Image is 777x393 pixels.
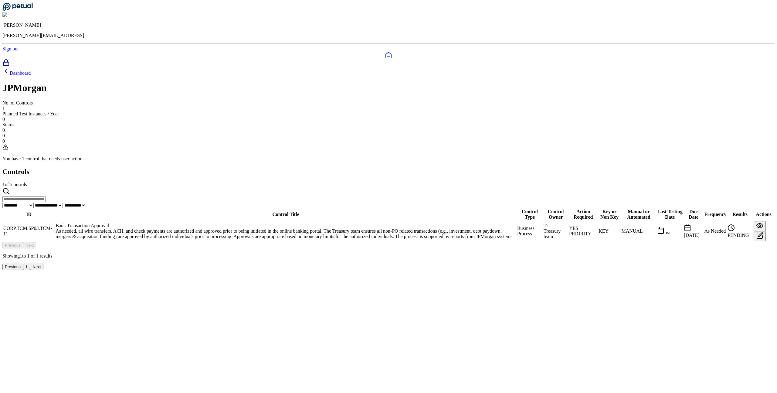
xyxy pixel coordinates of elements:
p: [PERSON_NAME][EMAIL_ADDRESS] [2,33,775,38]
button: 1 [23,264,30,270]
div: 0 [2,128,775,133]
a: Sign out [2,46,19,51]
button: Next [30,264,43,270]
div: 1 [2,106,775,111]
div: PENDING [728,224,752,238]
div: Planned Test Instances / Year [2,111,775,117]
div: No. of Controls [2,100,775,106]
th: Control Type [517,209,543,220]
a: Dashboard [2,52,775,59]
div: 0 [2,133,775,138]
div: Status [2,122,775,128]
p: [PERSON_NAME] [2,22,775,28]
div: YES [569,226,597,231]
div: 0 [2,138,775,144]
th: Actions [753,209,774,220]
div: As needed, all wire transfers, ACH, and check payments are authorized and approved prior to being... [56,228,516,239]
div: Business Process [517,226,542,237]
button: Previous [2,264,23,270]
div: KEY [599,228,620,234]
th: Key or Non Key [598,209,620,220]
div: MANUAL [622,228,656,234]
img: Andrew Li [2,12,29,18]
span: 1 of 1 controls [2,182,27,187]
span: 1 [27,253,29,258]
span: 1 [36,253,39,258]
p: You have 1 control that needs user action. [2,156,775,162]
td: CORP.TCM.SP03.TCM-11 [3,221,55,241]
span: Control Title [272,212,299,217]
a: SOC [2,59,775,67]
a: Go to Dashboard [2,7,33,12]
a: Dashboard [2,70,31,76]
nav: Pagination [2,264,775,270]
td: As Needed [704,221,727,241]
div: Treasury team [544,228,568,239]
div: n/a [657,227,683,235]
div: [DATE] [684,224,703,238]
th: Due Date [684,209,703,220]
th: Control Owner [543,209,568,220]
div: 0 [2,117,775,122]
th: Last Testing Date [657,209,683,220]
button: Previous [2,242,23,248]
p: Showing to of results [2,253,775,259]
div: PRIORITY [569,231,597,237]
span: Tt [544,223,548,228]
span: 1 [20,253,22,258]
th: Action Required [569,209,598,220]
th: Frequency [704,209,727,220]
h2: Controls [2,168,775,176]
div: Bank Transaction Approval [56,223,516,228]
th: Results [727,209,753,220]
span: ID [26,212,32,217]
button: Next [23,242,36,248]
h1: JPMorgan [2,82,775,94]
th: Manual or Automated [621,209,657,220]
